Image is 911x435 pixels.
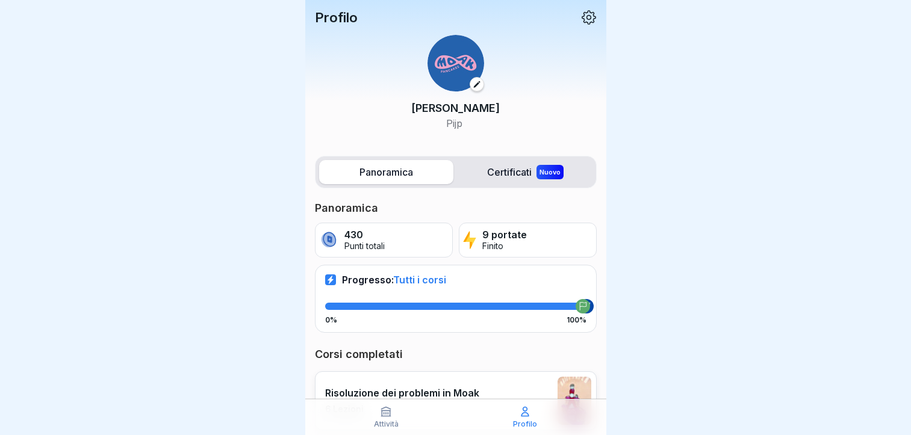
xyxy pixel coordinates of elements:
[446,117,462,129] font: Pijp
[342,274,446,286] p: Progresso:
[487,165,532,179] font: Certificati
[325,316,337,324] p: 0%
[463,230,477,250] img: lightning.svg
[428,35,484,91] img: umgrx2xl31rn5ontmk0ygdz8.png
[319,230,339,250] img: coin.svg
[325,387,479,399] p: Risoluzione dei problemi in Moak
[315,201,597,215] p: Panoramica
[344,241,385,251] p: Punti totali
[482,241,527,251] p: Finito
[315,347,597,362] p: Corsi completati
[567,316,586,324] p: 100%
[315,371,597,430] a: Risoluzione dei problemi in Moak6 Lezioni
[374,420,399,428] p: Attività
[558,377,591,425] img: h60njxadi3jakyjpea9djrwa.png
[536,165,564,179] div: Nuovo
[319,160,453,184] label: Panoramica
[393,274,446,286] span: Tutti i corsi
[344,229,385,241] p: 430
[513,420,537,428] p: Profilo
[315,10,358,25] p: Profilo
[482,229,527,241] p: 9 portate
[411,100,500,116] p: [PERSON_NAME]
